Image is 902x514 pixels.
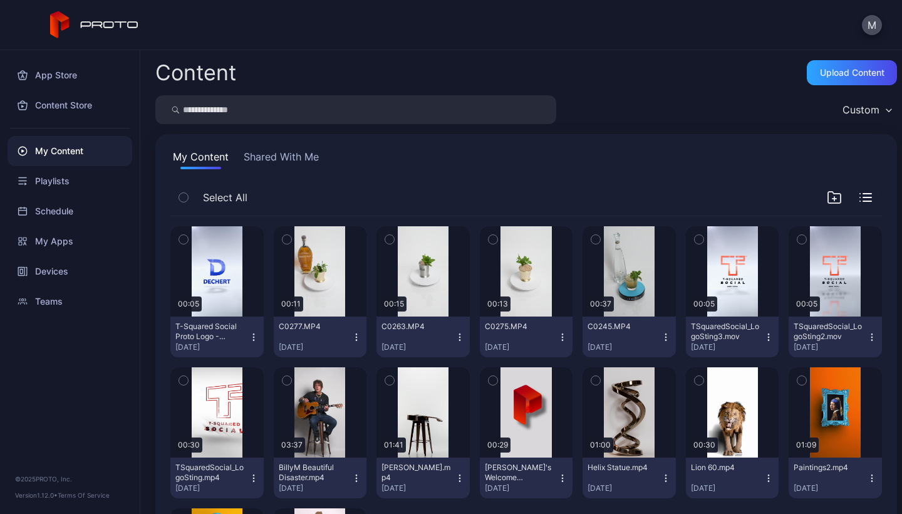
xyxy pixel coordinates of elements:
button: [PERSON_NAME].mp4[DATE] [376,458,470,498]
button: Upload Content [807,60,897,85]
div: [DATE] [175,342,249,352]
button: TSquaredSocial_LogoSting3.mov[DATE] [686,317,779,357]
button: T-Squared Social Proto Logo - Dechert(2).mp4[DATE] [170,317,264,357]
button: C0277.MP4[DATE] [274,317,367,357]
a: Playlists [8,166,132,196]
button: C0263.MP4[DATE] [376,317,470,357]
div: [DATE] [588,483,661,493]
div: © 2025 PROTO, Inc. [15,474,125,484]
button: M [862,15,882,35]
div: BillyM Beautiful Disaster.mp4 [279,463,348,483]
div: C0275.MP4 [485,322,554,332]
div: Helix Statue.mp4 [588,463,656,473]
a: My Apps [8,226,132,256]
button: Custom [836,95,897,124]
a: App Store [8,60,132,90]
div: [DATE] [794,342,867,352]
a: My Content [8,136,132,166]
div: Lion 60.mp4 [691,463,760,473]
span: Version 1.12.0 • [15,491,58,499]
div: C0263.MP4 [381,322,450,332]
div: TSquaredSocial_LogoSting.mp4 [175,463,244,483]
div: C0277.MP4 [279,322,348,332]
button: Lion 60.mp4[DATE] [686,458,779,498]
a: Teams [8,286,132,317]
div: C0245.MP4 [588,322,656,332]
button: Paintings2.mp4[DATE] [789,458,882,498]
button: Helix Statue.mp4[DATE] [583,458,676,498]
div: [DATE] [485,483,558,493]
div: T-Squared Social Proto Logo - Dechert(2).mp4 [175,322,244,342]
button: C0245.MP4[DATE] [583,317,676,357]
div: [DATE] [588,342,661,352]
div: BillyM Silhouette.mp4 [381,463,450,483]
div: [DATE] [691,483,764,493]
div: TSquaredSocial_LogoSting3.mov [691,322,760,342]
button: Shared With Me [241,149,321,169]
span: Select All [203,190,247,205]
button: [PERSON_NAME]'s Welcome Video.mp4[DATE] [480,458,573,498]
a: Devices [8,256,132,286]
div: Upload Content [820,68,884,78]
div: Paintings2.mp4 [794,463,863,473]
div: Custom [842,103,879,116]
div: [DATE] [794,483,867,493]
button: C0275.MP4[DATE] [480,317,573,357]
button: TSquaredSocial_LogoSting.mp4[DATE] [170,458,264,498]
a: Content Store [8,90,132,120]
div: [DATE] [485,342,558,352]
div: [DATE] [279,342,352,352]
div: [DATE] [381,342,455,352]
div: [DATE] [279,483,352,493]
div: TSquaredSocial_LogoSting2.mov [794,322,863,342]
div: David's Welcome Video.mp4 [485,463,554,483]
a: Terms Of Service [58,491,110,499]
button: TSquaredSocial_LogoSting2.mov[DATE] [789,317,882,357]
div: Content [155,62,236,83]
button: BillyM Beautiful Disaster.mp4[DATE] [274,458,367,498]
div: [DATE] [381,483,455,493]
div: [DATE] [691,342,764,352]
a: Schedule [8,196,132,226]
div: [DATE] [175,483,249,493]
button: My Content [170,149,231,169]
